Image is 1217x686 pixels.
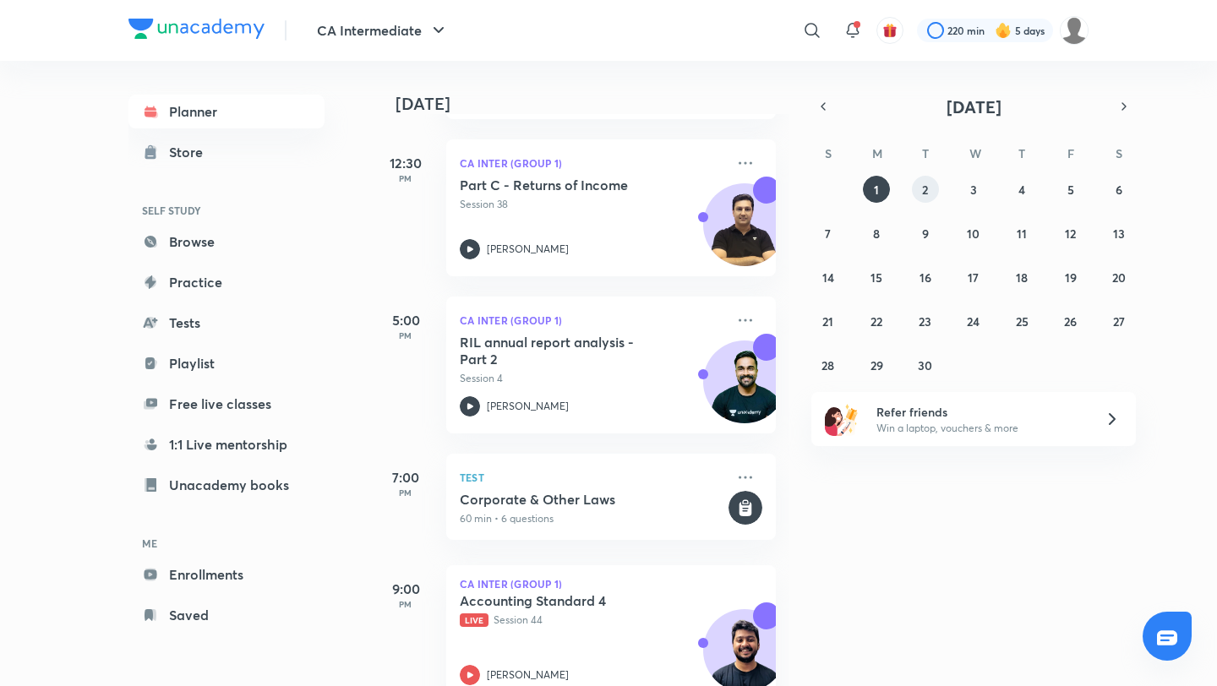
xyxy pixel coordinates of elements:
abbr: September 7, 2025 [825,226,831,242]
a: Company Logo [128,19,265,43]
p: CA Inter (Group 1) [460,153,725,173]
p: CA Inter (Group 1) [460,310,725,330]
img: Avatar [704,350,785,431]
abbr: September 18, 2025 [1016,269,1028,286]
abbr: September 30, 2025 [918,357,932,373]
button: September 22, 2025 [863,308,890,335]
abbr: September 2, 2025 [922,182,928,198]
h6: ME [128,529,325,558]
a: Free live classes [128,387,325,421]
abbr: September 10, 2025 [967,226,980,242]
abbr: September 1, 2025 [874,182,879,198]
button: September 13, 2025 [1105,220,1132,247]
div: Store [169,142,213,162]
abbr: September 8, 2025 [873,226,880,242]
abbr: September 17, 2025 [968,269,979,286]
a: Planner [128,95,325,128]
abbr: September 29, 2025 [870,357,883,373]
button: September 27, 2025 [1105,308,1132,335]
button: September 14, 2025 [815,264,842,291]
abbr: Sunday [825,145,832,161]
p: Session 4 [460,371,725,386]
abbr: Thursday [1018,145,1025,161]
abbr: September 25, 2025 [1016,313,1029,329]
button: September 12, 2025 [1057,220,1084,247]
abbr: September 16, 2025 [920,269,931,286]
button: September 9, 2025 [912,220,939,247]
abbr: September 28, 2025 [821,357,834,373]
abbr: September 14, 2025 [822,269,834,286]
h5: Part C - Returns of Income [460,177,670,193]
abbr: Saturday [1116,145,1122,161]
abbr: September 27, 2025 [1113,313,1125,329]
abbr: September 4, 2025 [1018,182,1025,198]
button: September 23, 2025 [912,308,939,335]
p: Test [460,467,725,487]
p: PM [372,173,439,183]
p: PM [372,487,439,498]
button: September 4, 2025 [1008,176,1035,203]
p: [PERSON_NAME] [487,399,569,414]
span: Live [460,613,488,627]
abbr: Tuesday [922,145,929,161]
h4: [DATE] [396,94,793,114]
button: September 21, 2025 [815,308,842,335]
button: September 17, 2025 [960,264,987,291]
a: Practice [128,265,325,299]
button: September 15, 2025 [863,264,890,291]
button: September 3, 2025 [960,176,987,203]
abbr: September 11, 2025 [1017,226,1027,242]
p: Session 44 [460,612,725,628]
p: 60 min • 6 questions [460,511,725,526]
abbr: Wednesday [969,145,981,161]
img: streak [995,22,1012,39]
button: September 29, 2025 [863,351,890,378]
button: September 28, 2025 [815,351,842,378]
img: avatar [882,23,898,38]
a: 1:1 Live mentorship [128,427,325,461]
abbr: September 26, 2025 [1064,313,1077,329]
abbr: September 24, 2025 [967,313,980,329]
p: [PERSON_NAME] [487,242,569,257]
button: September 2, 2025 [912,176,939,203]
h5: RIL annual report analysis - Part 2 [460,334,670,367]
abbr: September 21, 2025 [822,313,833,329]
button: September 24, 2025 [960,308,987,335]
h5: Accounting Standard 4 [460,592,670,609]
span: [DATE] [947,95,1001,118]
abbr: September 23, 2025 [919,313,931,329]
abbr: September 20, 2025 [1112,269,1126,286]
a: Browse [128,225,325,259]
p: CA Inter (Group 1) [460,579,762,589]
button: September 25, 2025 [1008,308,1035,335]
button: [DATE] [835,95,1112,118]
a: Store [128,135,325,169]
abbr: September 15, 2025 [870,269,882,286]
button: September 1, 2025 [863,176,890,203]
button: September 20, 2025 [1105,264,1132,291]
button: September 11, 2025 [1008,220,1035,247]
a: Unacademy books [128,468,325,502]
a: Tests [128,306,325,340]
h6: Refer friends [876,403,1084,421]
a: Enrollments [128,558,325,591]
button: September 30, 2025 [912,351,939,378]
h5: Corporate & Other Laws [460,491,725,508]
h5: 9:00 [372,579,439,599]
p: PM [372,330,439,340]
abbr: September 13, 2025 [1113,226,1125,242]
abbr: Friday [1067,145,1074,161]
img: referral [825,402,859,436]
p: Win a laptop, vouchers & more [876,421,1084,436]
a: Saved [128,598,325,632]
button: September 8, 2025 [863,220,890,247]
p: Session 38 [460,197,725,212]
abbr: Monday [872,145,882,161]
h5: 7:00 [372,467,439,487]
p: PM [372,599,439,609]
h5: 5:00 [372,310,439,330]
abbr: September 3, 2025 [970,182,977,198]
h5: 12:30 [372,153,439,173]
button: September 10, 2025 [960,220,987,247]
a: Playlist [128,346,325,380]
